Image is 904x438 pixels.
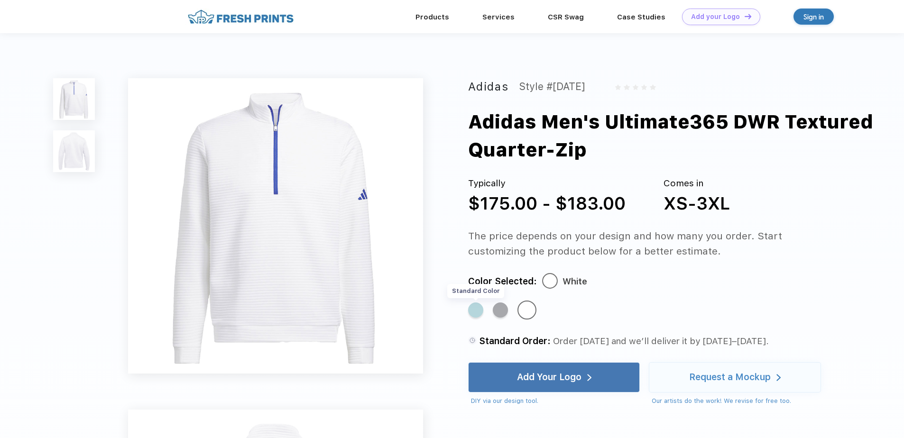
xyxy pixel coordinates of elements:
[689,373,771,382] div: Request a Mockup
[615,84,621,90] img: gray_star.svg
[53,130,95,172] img: func=resize&h=100
[468,177,626,191] div: Typically
[493,302,508,318] div: Grey Heather
[53,78,95,120] img: func=resize&h=100
[664,177,730,191] div: Comes in
[587,374,591,381] img: white arrow
[553,336,769,347] span: Order [DATE] and we’ll deliver it by [DATE]–[DATE].
[519,302,535,318] div: White
[517,373,581,382] div: Add Your Logo
[633,84,638,90] img: gray_star.svg
[776,374,781,381] img: white arrow
[468,108,875,164] div: Adidas Men's Ultimate365 DWR Textured Quarter-Zip
[128,78,423,373] img: func=resize&h=640
[691,13,740,21] div: Add your Logo
[652,396,821,406] div: Our artists do the work! We revise for free too.
[479,336,551,347] span: Standard Order:
[468,191,626,217] div: $175.00 - $183.00
[650,84,655,90] img: gray_star.svg
[624,84,629,90] img: gray_star.svg
[803,11,824,22] div: Sign in
[468,78,508,95] div: Adidas
[468,274,537,289] div: Color Selected:
[745,14,751,19] img: DT
[471,396,640,406] div: DIY via our design tool.
[641,84,647,90] img: gray_star.svg
[519,78,585,95] div: Style #[DATE]
[664,191,730,217] div: XS-3XL
[468,336,477,345] img: standard order
[563,274,587,289] div: White
[468,228,839,258] div: The price depends on your design and how many you order. Start customizing the product below for ...
[468,302,483,318] div: Mint
[793,9,834,25] a: Sign in
[185,9,296,25] img: fo%20logo%202.webp
[415,13,449,21] a: Products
